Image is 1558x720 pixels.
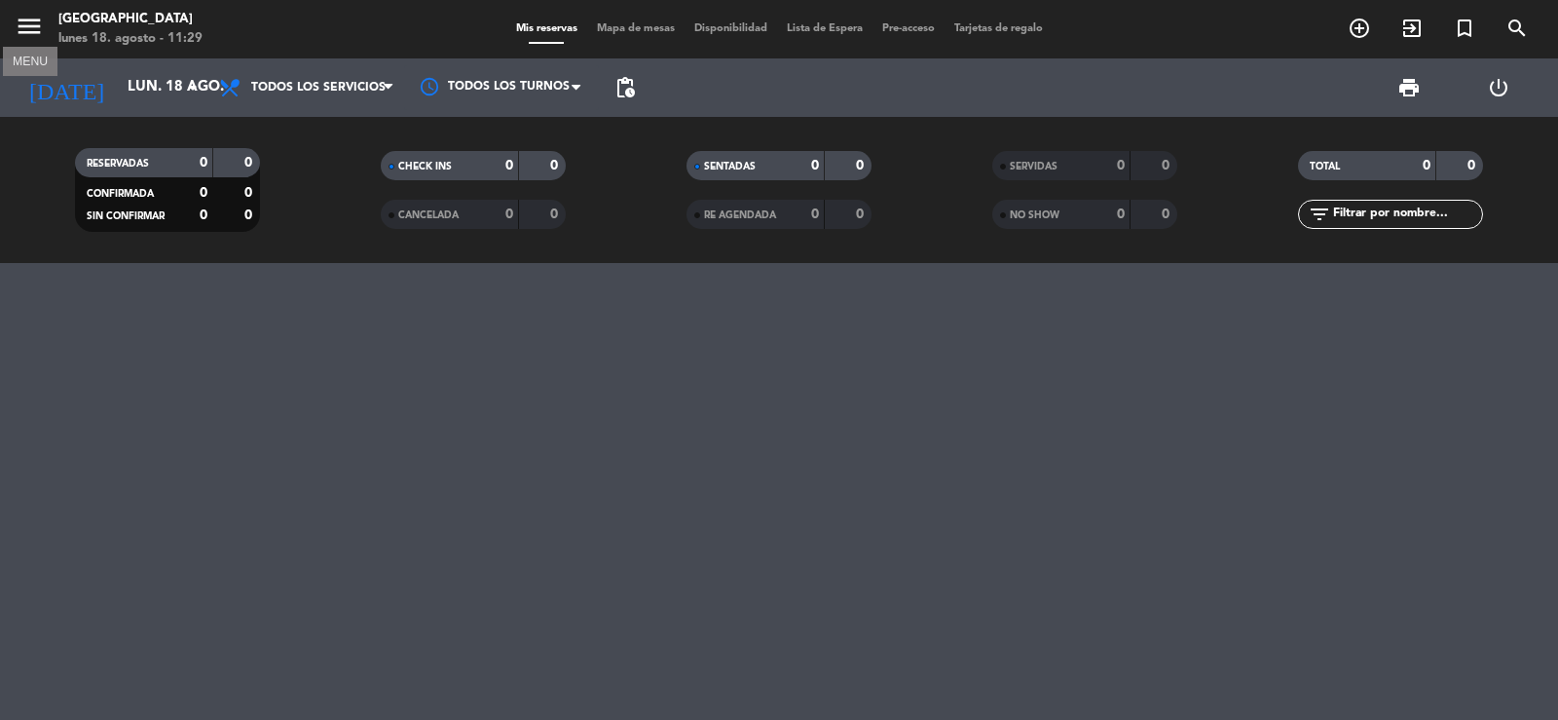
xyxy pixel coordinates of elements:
i: search [1505,17,1529,40]
strong: 0 [550,208,562,221]
strong: 0 [505,159,513,172]
i: add_circle_outline [1348,17,1371,40]
span: Lista de Espera [777,23,872,34]
i: filter_list [1308,203,1331,226]
i: menu [15,12,44,41]
strong: 0 [1423,159,1430,172]
span: Disponibilidad [685,23,777,34]
span: print [1397,76,1421,99]
span: pending_actions [613,76,637,99]
span: CHECK INS [398,162,452,171]
strong: 0 [1117,208,1125,221]
span: Todos los servicios [251,81,386,95]
i: arrow_drop_down [181,76,204,99]
strong: 0 [505,208,513,221]
span: SIN CONFIRMAR [87,211,165,221]
i: turned_in_not [1453,17,1476,40]
strong: 0 [200,156,207,170]
input: Filtrar por nombre... [1331,204,1482,225]
strong: 0 [811,159,819,172]
span: TOTAL [1310,162,1340,171]
span: Mis reservas [506,23,587,34]
div: lunes 18. agosto - 11:29 [58,29,203,49]
span: CONFIRMADA [87,189,154,199]
strong: 0 [244,156,256,170]
strong: 0 [1162,208,1173,221]
i: power_settings_new [1487,76,1510,99]
div: LOG OUT [1454,58,1543,117]
strong: 0 [811,208,819,221]
span: CANCELADA [398,210,459,220]
strong: 0 [200,208,207,222]
span: RE AGENDADA [704,210,776,220]
strong: 0 [244,208,256,222]
i: [DATE] [15,66,118,109]
strong: 0 [244,186,256,200]
strong: 0 [856,159,868,172]
strong: 0 [200,186,207,200]
span: RESERVADAS [87,159,149,169]
span: Pre-acceso [872,23,945,34]
span: Tarjetas de regalo [945,23,1053,34]
strong: 0 [856,208,868,221]
span: NO SHOW [1010,210,1059,220]
div: MENU [3,52,57,69]
div: [GEOGRAPHIC_DATA] [58,10,203,29]
strong: 0 [1117,159,1125,172]
span: SERVIDAS [1010,162,1057,171]
strong: 0 [550,159,562,172]
strong: 0 [1467,159,1479,172]
i: exit_to_app [1400,17,1424,40]
strong: 0 [1162,159,1173,172]
span: Mapa de mesas [587,23,685,34]
button: menu [15,12,44,48]
span: SENTADAS [704,162,756,171]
